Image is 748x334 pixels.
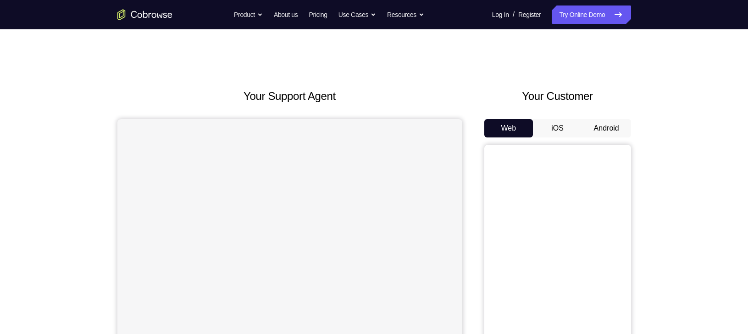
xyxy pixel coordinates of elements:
button: Product [234,5,263,24]
h2: Your Customer [484,88,631,104]
a: Pricing [309,5,327,24]
button: Android [582,119,631,137]
a: Try Online Demo [552,5,631,24]
h2: Your Support Agent [117,88,462,104]
a: About us [274,5,298,24]
button: Web [484,119,533,137]
span: / [513,9,515,20]
a: Register [518,5,541,24]
a: Go to the home page [117,9,172,20]
a: Log In [492,5,509,24]
button: iOS [533,119,582,137]
button: Resources [387,5,424,24]
button: Use Cases [338,5,376,24]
